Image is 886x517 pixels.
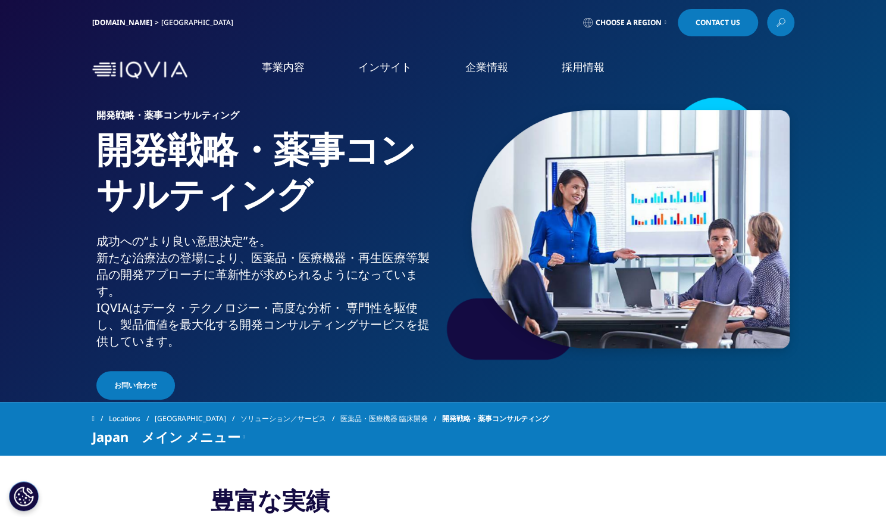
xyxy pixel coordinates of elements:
img: 539_custom-photo_group-collaborating-over-ideas.jpg [471,110,790,348]
a: 医薬品・医療機器 臨床開発 [340,408,442,429]
a: 事業内容 [262,60,305,74]
span: 開発戦略・薬事コンサルティング [442,408,549,429]
div: 成功への“より良い意思決定”を。 新たな治療法の登場により、医薬品・医療機器・再生医療等製品の開発アプローチに革新性が求められるようになっています。 IQVIAはデータ・テクノロジー・高度な分析... [96,233,439,350]
a: [DOMAIN_NAME] [92,17,152,27]
a: 企業情報 [465,60,508,74]
h1: 開発戦略・薬事コンサルティング [96,127,439,233]
a: お問い合わせ [96,371,175,400]
button: Cookie 設定 [9,481,39,511]
span: Japan メイン メニュー [92,429,240,444]
span: Contact Us [696,19,740,26]
a: ソリューション／サービス [240,408,340,429]
nav: Primary [192,42,794,98]
a: 採用情報 [562,60,605,74]
a: インサイト [358,60,412,74]
a: Locations [109,408,155,429]
div: [GEOGRAPHIC_DATA] [161,18,238,27]
a: Contact Us [678,9,758,36]
h6: 開発戦略・薬事コンサルティング [96,110,439,127]
span: Choose a Region [596,18,662,27]
a: [GEOGRAPHIC_DATA] [155,408,240,429]
span: お問い合わせ [114,380,157,391]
